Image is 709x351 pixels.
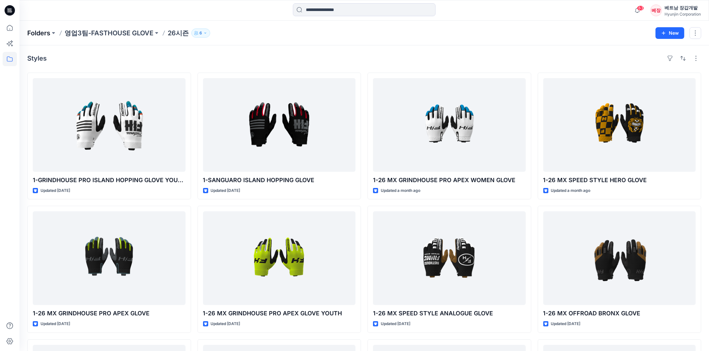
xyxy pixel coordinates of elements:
p: 1-26 MX SPEED STYLE ANALOGUE GLOVE [373,309,526,318]
p: Updated [DATE] [41,187,70,194]
p: Updated a month ago [551,187,591,194]
h4: Styles [27,54,47,62]
p: Updated [DATE] [41,321,70,327]
p: 1-26 MX GRINDHOUSE PRO APEX GLOVE [33,309,186,318]
p: Updated [DATE] [211,187,240,194]
p: Updated [DATE] [381,321,410,327]
button: 6 [191,29,210,38]
p: 26시즌 [168,29,189,38]
div: 베장 [650,5,662,16]
span: 63 [637,6,644,11]
p: 1-SANGUARO ISLAND HOPPING GLOVE [203,176,356,185]
div: 베트남 장갑개발 [665,4,701,12]
a: 1-26 MX GRINDHOUSE PRO APEX GLOVE YOUTH [203,211,356,305]
p: 1-26 MX OFFROAD BRONX GLOVE [543,309,696,318]
a: 1-SANGUARO ISLAND HOPPING GLOVE [203,78,356,172]
p: 6 [199,29,202,37]
a: 1-26 MX GRINDHOUSE PRO APEX GLOVE [33,211,186,305]
p: 1-26 MX GRINDHOUSE PRO APEX WOMEN GLOVE [373,176,526,185]
p: Updated a month ago [381,187,420,194]
div: Hyunjin Corporation [665,12,701,17]
a: 영업3팀-FASTHOUSE GLOVE [65,29,153,38]
p: 1-26 MX SPEED STYLE HERO GLOVE [543,176,696,185]
p: 1-GRINDHOUSE PRO ISLAND HOPPING GLOVE YOUTH [33,176,186,185]
a: 1-26 MX SPEED STYLE HERO GLOVE [543,78,696,172]
a: 1-GRINDHOUSE PRO ISLAND HOPPING GLOVE YOUTH [33,78,186,172]
p: 1-26 MX GRINDHOUSE PRO APEX GLOVE YOUTH [203,309,356,318]
a: 1-26 MX SPEED STYLE ANALOGUE GLOVE [373,211,526,305]
p: Updated [DATE] [211,321,240,327]
button: New [655,27,684,39]
a: 1-26 MX GRINDHOUSE PRO APEX WOMEN GLOVE [373,78,526,172]
a: Folders [27,29,50,38]
a: 1-26 MX OFFROAD BRONX GLOVE [543,211,696,305]
p: Updated [DATE] [551,321,581,327]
